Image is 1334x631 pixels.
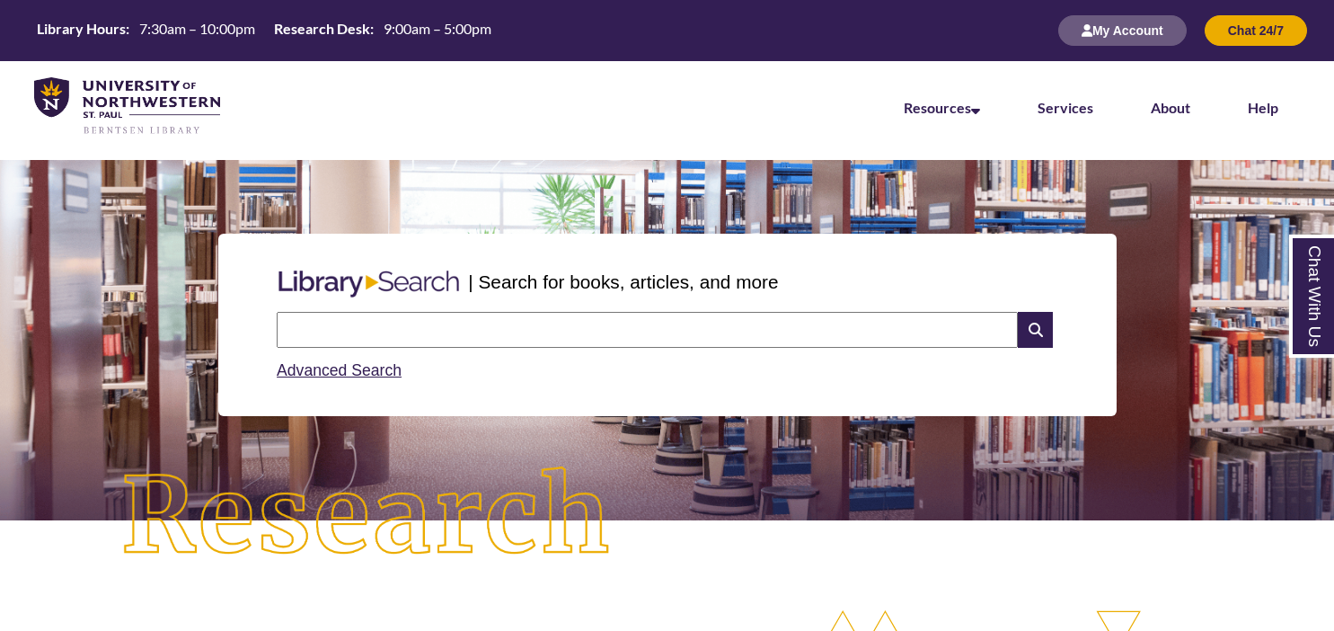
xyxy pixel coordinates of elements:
table: Hours Today [30,19,499,41]
p: | Search for books, articles, and more [468,268,778,296]
button: Chat 24/7 [1205,15,1307,46]
a: Advanced Search [277,361,402,379]
th: Library Hours: [30,19,132,39]
i: Search [1018,312,1052,348]
th: Research Desk: [267,19,376,39]
img: UNWSP Library Logo [34,77,220,137]
a: Resources [904,99,980,116]
a: My Account [1058,22,1187,38]
a: Services [1038,99,1093,116]
button: My Account [1058,15,1187,46]
a: Hours Today [30,19,499,43]
img: Research [66,413,667,621]
a: Help [1248,99,1278,116]
a: About [1151,99,1190,116]
span: 9:00am – 5:00pm [384,20,491,37]
img: Libary Search [269,263,468,305]
a: Chat 24/7 [1205,22,1307,38]
span: 7:30am – 10:00pm [139,20,255,37]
